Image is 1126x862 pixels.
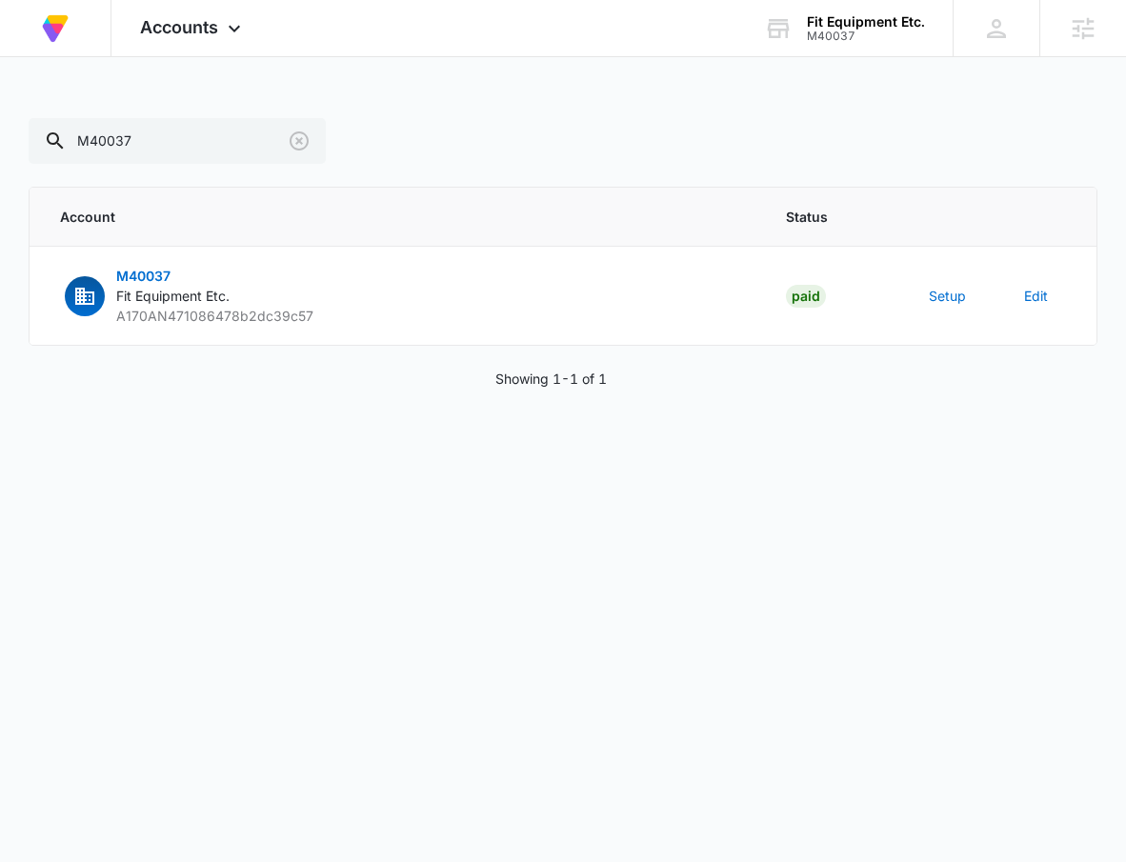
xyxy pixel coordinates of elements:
button: Edit [1024,286,1048,306]
div: account name [807,14,925,30]
span: A170AN471086478b2dc39c57 [116,308,313,324]
div: account id [807,30,925,43]
button: Setup [929,286,966,306]
input: Search... [29,118,326,164]
div: Paid [786,285,826,308]
button: Clear [284,126,314,156]
p: Showing 1-1 of 1 [495,369,607,389]
button: M40037Fit Equipment Etc.A170AN471086478b2dc39c57 [60,266,313,326]
span: Status [786,207,883,227]
span: Account [60,207,741,227]
span: Fit Equipment Etc. [116,288,230,304]
span: Accounts [140,17,218,37]
span: M40037 [116,268,171,284]
img: Volusion [38,11,72,46]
